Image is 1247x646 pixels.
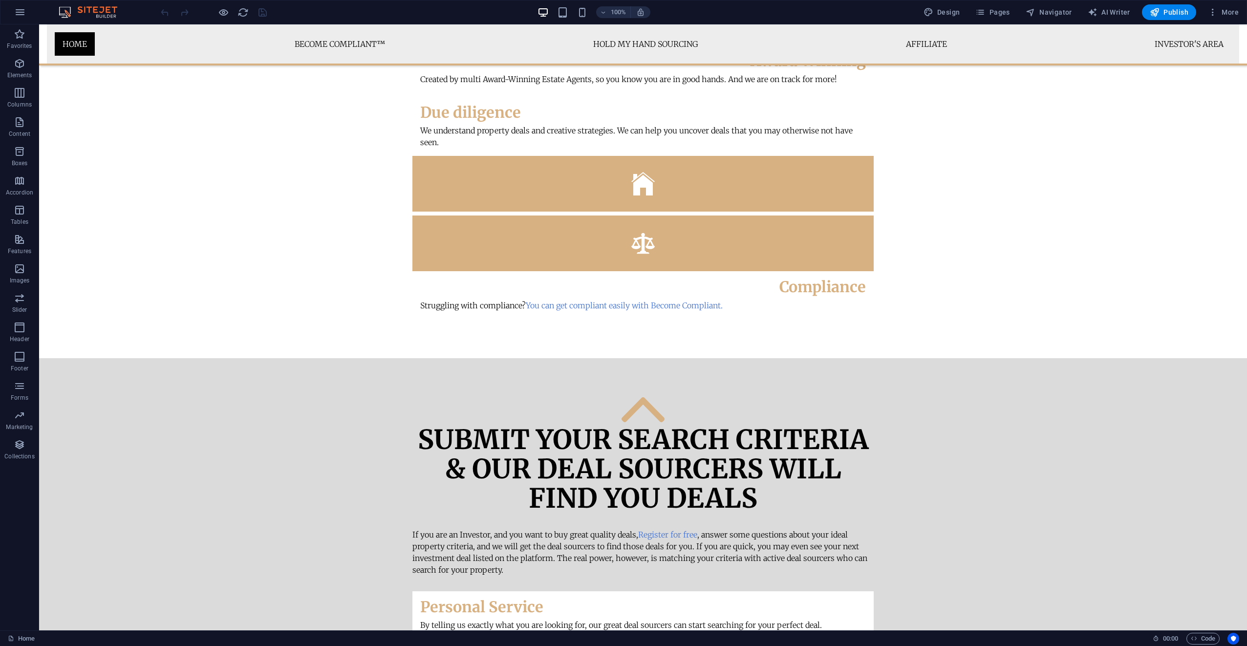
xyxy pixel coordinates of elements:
span: Code [1191,633,1215,645]
span: Pages [975,7,1010,17]
button: Click here to leave preview mode and continue editing [217,6,229,18]
span: : [1170,635,1171,642]
p: Collections [4,452,34,460]
button: reload [237,6,249,18]
i: Reload page [237,7,249,18]
p: Forms [11,394,28,402]
button: Publish [1142,4,1196,20]
p: Header [10,335,29,343]
span: More [1208,7,1239,17]
button: Code [1186,633,1220,645]
p: Features [8,247,31,255]
p: Content [9,130,30,138]
a: Click to cancel selection. Double-click to open Pages [8,633,35,645]
button: Design [920,4,964,20]
span: Design [924,7,960,17]
p: Favorites [7,42,32,50]
button: AI Writer [1084,4,1134,20]
i: On resize automatically adjust zoom level to fit chosen device. [636,8,645,17]
button: Usercentrics [1227,633,1239,645]
div: Design (Ctrl+Alt+Y) [920,4,964,20]
p: Marketing [6,423,33,431]
span: 00 00 [1163,633,1178,645]
span: AI Writer [1088,7,1130,17]
p: Boxes [12,159,28,167]
p: Accordion [6,189,33,196]
button: Navigator [1022,4,1076,20]
button: Pages [971,4,1013,20]
button: More [1204,4,1243,20]
p: Elements [7,71,32,79]
p: Slider [12,306,27,314]
span: Navigator [1026,7,1072,17]
button: 100% [596,6,631,18]
p: Footer [11,365,28,372]
p: Images [10,277,30,284]
p: Columns [7,101,32,108]
h6: Session time [1153,633,1179,645]
img: Editor Logo [56,6,129,18]
span: Publish [1150,7,1188,17]
p: Tables [11,218,28,226]
h6: 100% [611,6,626,18]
